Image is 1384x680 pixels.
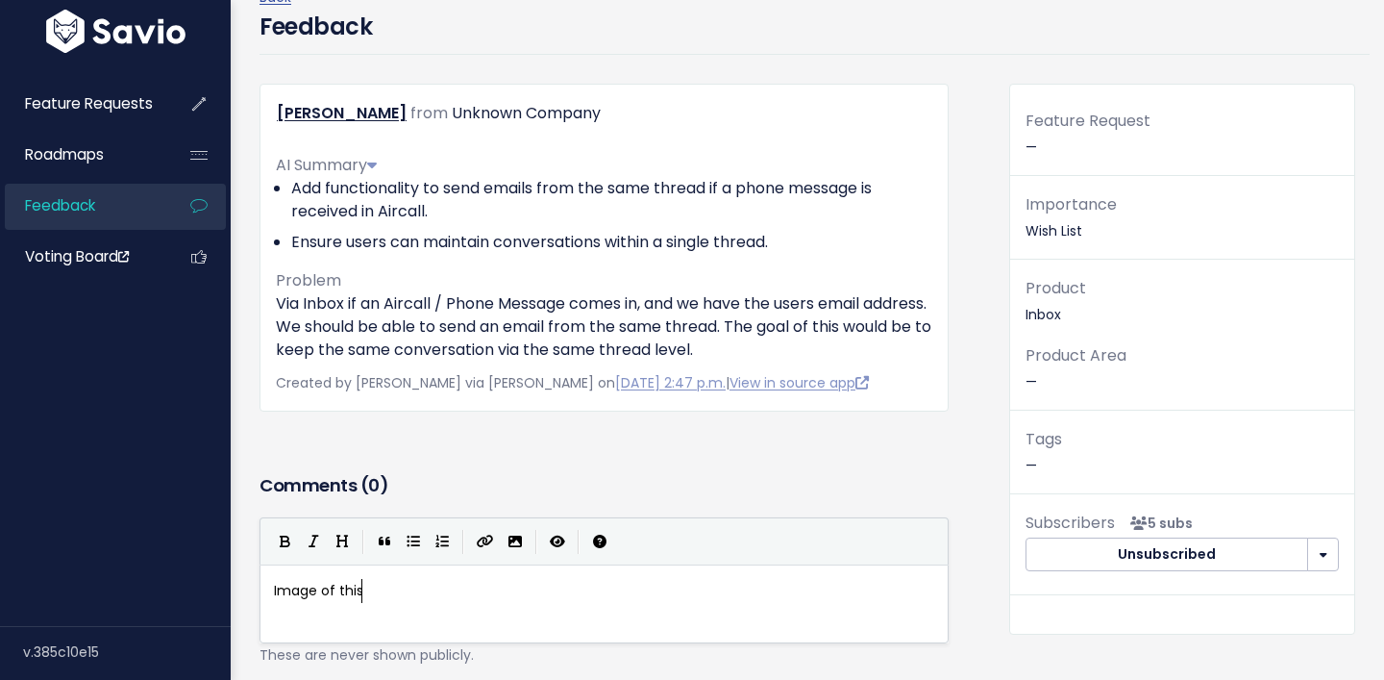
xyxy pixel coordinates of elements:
[410,102,448,124] span: from
[1026,110,1150,132] span: Feature Request
[291,177,932,223] li: Add functionality to send emails from the same thread if a phone message is received in Aircall.
[276,154,377,176] span: AI Summary
[729,373,869,392] a: View in source app
[1026,193,1117,215] span: Importance
[362,530,364,554] i: |
[5,235,160,279] a: Voting Board
[25,195,95,215] span: Feedback
[291,231,932,254] li: Ensure users can maintain conversations within a single thread.
[5,82,160,126] a: Feature Requests
[259,472,949,499] h3: Comments ( )
[452,100,601,128] div: Unknown Company
[1026,426,1339,478] p: —
[5,133,160,177] a: Roadmaps
[399,527,428,556] button: Generic List
[259,645,474,665] span: These are never shown publicly.
[1026,428,1062,450] span: Tags
[328,527,357,556] button: Heading
[276,373,869,392] span: Created by [PERSON_NAME] via [PERSON_NAME] on |
[585,527,614,556] button: Markdown Guide
[299,527,328,556] button: Italic
[277,102,407,124] a: [PERSON_NAME]
[1026,538,1308,572] button: Unsubscribed
[1026,277,1086,299] span: Product
[5,184,160,228] a: Feedback
[270,527,299,556] button: Bold
[25,246,129,266] span: Voting Board
[1026,275,1339,327] p: Inbox
[25,144,104,164] span: Roadmaps
[543,527,572,556] button: Toggle Preview
[470,527,501,556] button: Create Link
[428,527,457,556] button: Numbered List
[1010,108,1354,176] div: —
[615,373,726,392] a: [DATE] 2:47 p.m.
[462,530,464,554] i: |
[1026,344,1126,366] span: Product Area
[274,581,363,600] span: Image of this
[370,527,399,556] button: Quote
[41,10,190,53] img: logo-white.9d6f32f41409.svg
[25,93,153,113] span: Feature Requests
[259,10,372,44] h4: Feedback
[23,627,231,677] div: v.385c10e15
[501,527,530,556] button: Import an image
[1026,512,1115,534] span: Subscribers
[1123,514,1193,533] span: <p><strong>Subscribers</strong><br><br> - Karol Kaczmarczyk<br> - Cheyenne Griffith<br> - Maria S...
[1026,191,1339,243] p: Wish List
[578,530,580,554] i: |
[535,530,537,554] i: |
[1026,342,1339,394] p: —
[368,473,380,497] span: 0
[276,292,932,362] p: Via Inbox if an Aircall / Phone Message comes in, and we have the users email address. We should ...
[276,269,341,291] span: Problem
